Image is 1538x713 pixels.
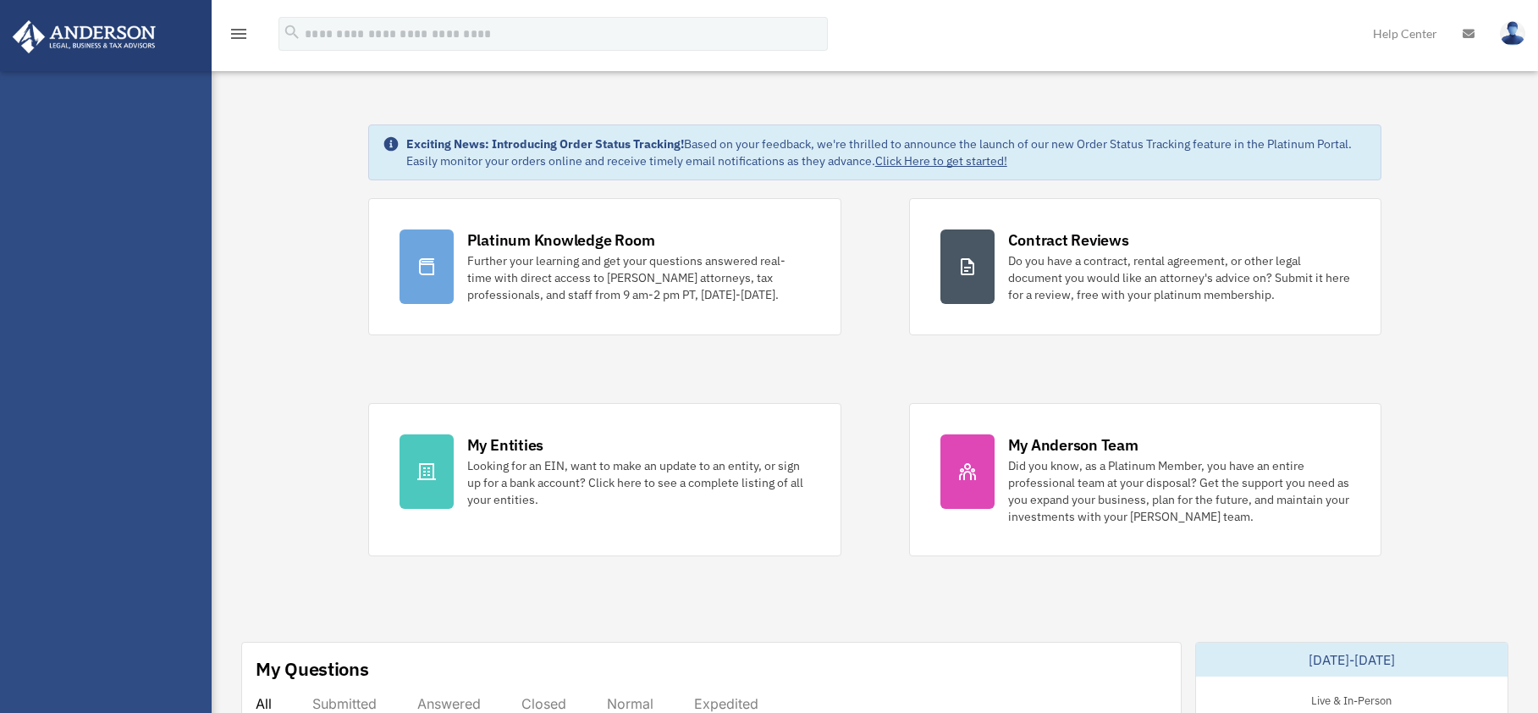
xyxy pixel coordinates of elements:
img: Anderson Advisors Platinum Portal [8,20,161,53]
div: Live & In-Person [1298,690,1405,708]
div: All [256,695,272,712]
div: Normal [607,695,653,712]
strong: Exciting News: Introducing Order Status Tracking! [406,136,684,152]
i: menu [229,24,249,44]
div: Answered [417,695,481,712]
div: [DATE]-[DATE] [1196,643,1508,677]
div: Submitted [312,695,377,712]
div: My Anderson Team [1008,434,1138,456]
a: My Anderson Team Did you know, as a Platinum Member, you have an entire professional team at your... [909,403,1382,556]
a: Click Here to get started! [875,153,1007,169]
div: Contract Reviews [1008,229,1129,251]
div: Further your learning and get your questions answered real-time with direct access to [PERSON_NAM... [467,252,810,303]
div: Platinum Knowledge Room [467,229,655,251]
a: Contract Reviews Do you have a contract, rental agreement, or other legal document you would like... [909,198,1382,335]
div: My Entities [467,434,543,456]
div: Closed [521,695,566,712]
div: Expedited [694,695,758,712]
a: My Entities Looking for an EIN, want to make an update to an entity, or sign up for a bank accoun... [368,403,841,556]
div: Based on your feedback, we're thrilled to announce the launch of our new Order Status Tracking fe... [406,135,1368,169]
img: User Pic [1500,21,1525,46]
div: Looking for an EIN, want to make an update to an entity, or sign up for a bank account? Click her... [467,457,810,508]
div: Did you know, as a Platinum Member, you have an entire professional team at your disposal? Get th... [1008,457,1351,525]
a: Platinum Knowledge Room Further your learning and get your questions answered real-time with dire... [368,198,841,335]
div: My Questions [256,656,369,682]
i: search [283,23,301,41]
a: menu [229,30,249,44]
div: Do you have a contract, rental agreement, or other legal document you would like an attorney's ad... [1008,252,1351,303]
